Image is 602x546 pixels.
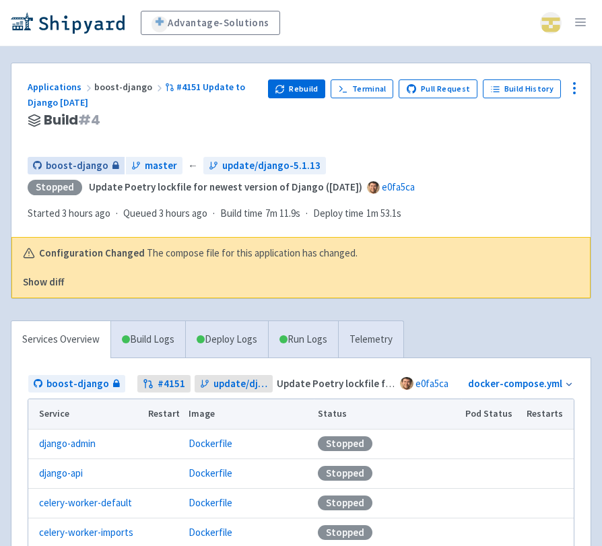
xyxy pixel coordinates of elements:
strong: Update Poetry lockfile for newest version of Django ([DATE]) [89,180,362,193]
a: Dockerfile [189,526,232,539]
a: Terminal [331,79,393,98]
div: Stopped [318,496,372,510]
span: Queued [123,207,207,219]
span: boost-django [46,158,108,174]
th: Restart [143,399,184,429]
span: boost-django [94,81,165,93]
a: django-api [39,466,83,481]
strong: # 4151 [158,376,185,392]
th: Status [314,399,461,429]
a: Run Logs [268,321,338,358]
a: #4151 Update to Django [DATE] [28,81,245,108]
img: Shipyard logo [11,12,125,34]
strong: Update Poetry lockfile for newest version of Django ([DATE]) [277,377,550,390]
a: Telemetry [338,321,403,358]
a: #4151 [137,375,191,393]
th: Service [28,399,143,429]
div: Stopped [318,466,372,481]
a: docker-compose.yml [468,377,562,390]
button: Show diff [23,275,64,290]
th: Restarts [523,399,574,429]
a: update/django-5.1.13 [203,157,326,175]
button: Rebuild [268,79,326,98]
span: update/django-5.1.13 [213,376,267,392]
b: Configuration Changed [39,246,145,261]
span: Build [44,112,100,128]
a: celery-worker-default [39,496,132,511]
a: django-admin [39,436,96,452]
time: 3 hours ago [159,207,207,219]
a: Deploy Logs [185,321,268,358]
a: Services Overview [11,321,110,358]
a: celery-worker-imports [39,525,133,541]
a: Dockerfile [189,467,232,479]
a: Applications [28,81,94,93]
span: master [145,158,177,174]
a: Build History [483,79,561,98]
a: Dockerfile [189,437,232,450]
span: The compose file for this application has changed. [147,246,358,261]
div: Stopped [318,436,372,451]
span: 7m 11.9s [265,206,300,221]
a: master [126,157,182,175]
a: Pull Request [399,79,477,98]
span: Build time [220,206,263,221]
span: Started [28,207,110,219]
th: Pod Status [461,399,523,429]
time: 3 hours ago [62,207,110,219]
a: e0fa5ca [415,377,448,390]
div: Stopped [28,180,82,195]
span: boost-django [46,376,109,392]
span: # 4 [78,110,100,129]
span: 1m 53.1s [366,206,401,221]
th: Image [184,399,314,429]
span: ← [188,158,198,174]
a: e0fa5ca [382,180,415,193]
a: boost-django [28,157,125,175]
a: boost-django [28,375,125,393]
a: Dockerfile [189,496,232,509]
div: Stopped [318,525,372,540]
span: update/django-5.1.13 [222,158,321,174]
span: Deploy time [313,206,364,221]
a: update/django-5.1.13 [195,375,273,393]
div: · · · [28,206,409,221]
a: Advantage-Solutions [141,11,280,35]
a: Build Logs [111,321,185,358]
